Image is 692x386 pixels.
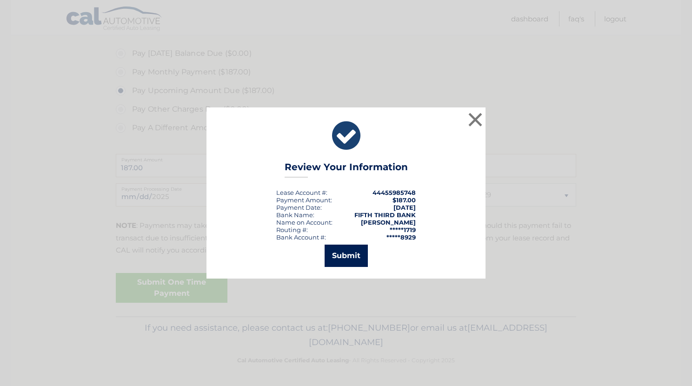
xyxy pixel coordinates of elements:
[276,204,320,211] span: Payment Date
[285,161,408,178] h3: Review Your Information
[373,189,416,196] strong: 44455985748
[276,226,308,233] div: Routing #:
[276,211,314,219] div: Bank Name:
[276,219,333,226] div: Name on Account:
[361,219,416,226] strong: [PERSON_NAME]
[276,189,327,196] div: Lease Account #:
[393,196,416,204] span: $187.00
[276,233,326,241] div: Bank Account #:
[325,245,368,267] button: Submit
[276,204,322,211] div: :
[393,204,416,211] span: [DATE]
[276,196,332,204] div: Payment Amount:
[354,211,416,219] strong: FIFTH THIRD BANK
[466,110,485,129] button: ×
